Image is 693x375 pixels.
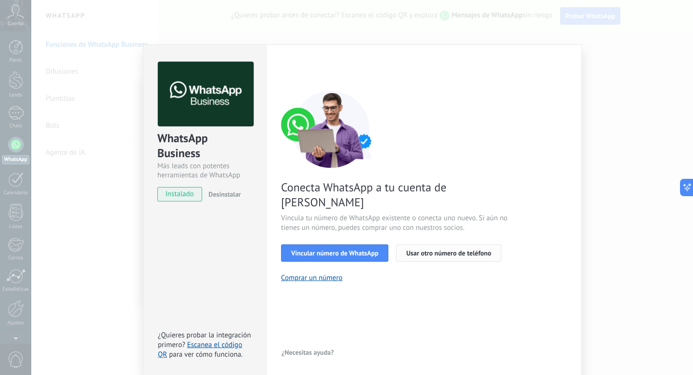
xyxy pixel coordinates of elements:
[157,131,252,161] div: WhatsApp Business
[158,187,202,201] span: instalado
[158,331,251,349] span: ¿Quieres probar la integración primero?
[205,187,241,201] button: Desinstalar
[281,345,334,360] button: ¿Necesitas ayuda?
[281,91,382,168] img: connect number
[281,180,510,210] span: Conecta WhatsApp a tu cuenta de [PERSON_NAME]
[282,349,334,356] span: ¿Necesitas ayuda?
[208,190,241,199] span: Desinstalar
[281,273,343,282] button: Comprar un número
[158,62,254,127] img: logo_main.png
[157,161,252,180] div: Más leads con potentes herramientas de WhatsApp
[158,340,242,359] a: Escanea el código QR
[281,214,510,233] span: Vincula tu número de WhatsApp existente o conecta uno nuevo. Si aún no tienes un número, puedes c...
[169,350,243,359] span: para ver cómo funciona.
[396,244,501,262] button: Usar otro número de teléfono
[291,250,378,256] span: Vincular número de WhatsApp
[406,250,491,256] span: Usar otro número de teléfono
[281,244,388,262] button: Vincular número de WhatsApp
